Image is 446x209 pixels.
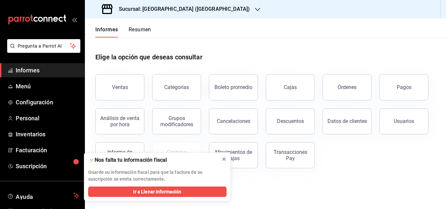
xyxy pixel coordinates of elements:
div: pestañas de navegación [95,26,151,37]
button: Pagos [379,74,428,100]
font: Datos de clientes [327,118,367,124]
button: Pregunta a Parrot AI [7,39,80,53]
button: Informe de asistencia [95,142,144,168]
button: Boleto promedio [209,74,258,100]
a: Pregunta a Parrot AI [5,47,80,54]
font: Descuentos [277,118,304,124]
font: Elige la opción que deseas consultar [95,53,202,61]
button: abrir_cajón_menú [72,17,77,22]
font: Pregunta a Parrot AI [18,43,62,49]
font: Grupos modificadores [160,115,193,127]
font: Guarde su información fiscal para que la factura de su suscripción se emita correctamente. [88,170,202,182]
font: Pagos [397,84,411,90]
font: Boleto promedio [215,84,252,90]
font: Ayuda [16,193,33,200]
font: Inventarios [16,131,45,138]
button: Usuarios [379,108,428,134]
font: Usuarios [394,118,414,124]
font: Cancelaciones [217,118,250,124]
button: Movimientos de cajas [209,142,258,168]
font: Configuración [16,99,53,106]
button: Categorías [152,74,201,100]
font: Costos y márgenes [165,149,188,161]
button: Ir a Llenar Información [88,187,227,197]
button: Órdenes [323,74,372,100]
font: Órdenes [338,84,357,90]
font: Transacciones Pay [274,149,307,161]
font: 🫥Nos falta tu información fiscal [88,157,167,163]
button: Cancelaciones [209,108,258,134]
font: Análisis de venta por hora [100,115,139,127]
font: Resumen [129,26,151,33]
font: Facturación [16,147,47,154]
button: Ventas [95,74,144,100]
font: Ir a Llenar Información [133,189,181,194]
font: Sucursal: [GEOGRAPHIC_DATA] ([GEOGRAPHIC_DATA]) [119,6,250,12]
font: Suscripción [16,163,47,170]
font: Informes [95,26,118,33]
button: Descuentos [266,108,315,134]
button: Transacciones Pay [266,142,315,168]
font: Personal [16,115,40,122]
font: Categorías [164,84,189,90]
button: Datos de clientes [323,108,372,134]
font: Informe de asistencia [107,149,132,161]
button: Análisis de venta por hora [95,108,144,134]
font: Informes [16,67,40,74]
font: Movimientos de cajas [215,149,252,161]
font: Menú [16,83,31,90]
font: Ventas [112,84,128,90]
button: Contrata inventarios para ver este informe [152,142,201,168]
button: Grupos modificadores [152,108,201,134]
button: Cajas [266,74,315,100]
font: Cajas [284,84,297,90]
